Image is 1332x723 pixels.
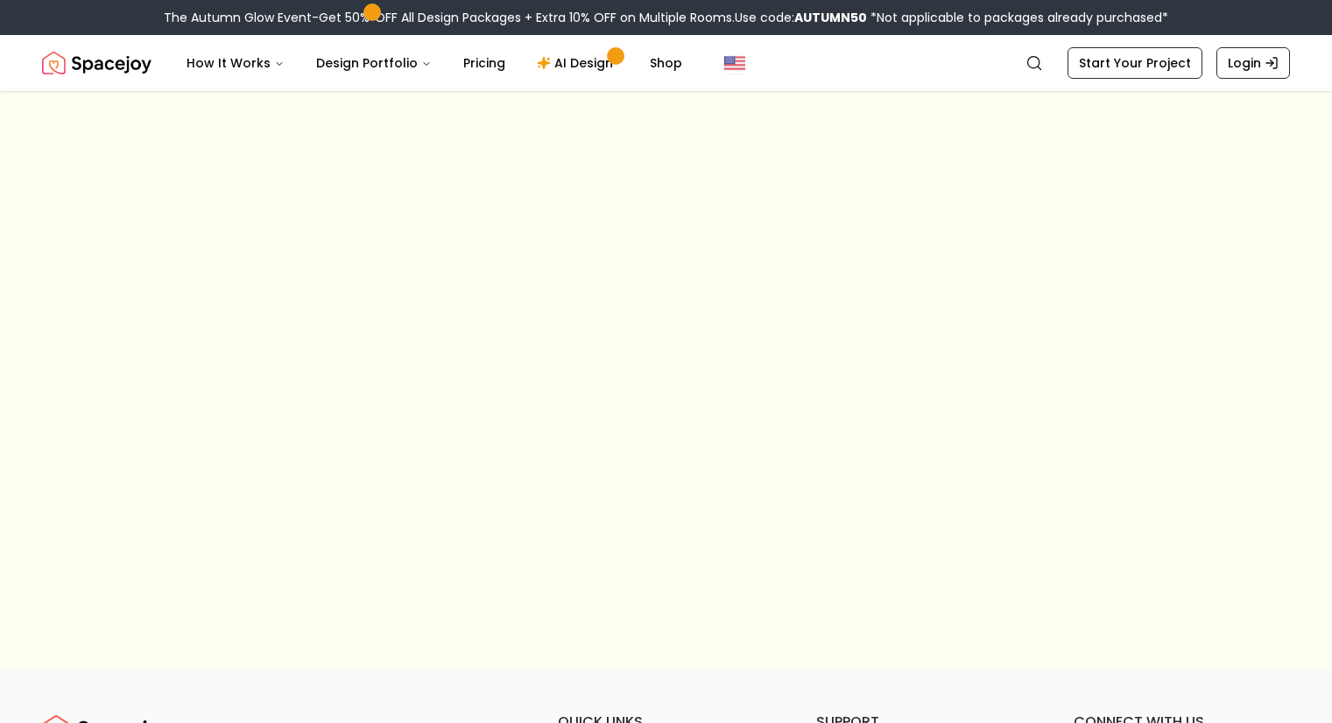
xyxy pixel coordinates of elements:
span: *Not applicable to packages already purchased* [867,9,1168,26]
span: Use code: [735,9,867,26]
a: Login [1216,47,1290,79]
button: How It Works [173,46,299,81]
b: AUTUMN50 [794,9,867,26]
nav: Global [42,35,1290,91]
img: Spacejoy Logo [42,46,152,81]
nav: Main [173,46,696,81]
a: Shop [636,46,696,81]
a: Pricing [449,46,519,81]
a: Spacejoy [42,46,152,81]
img: United States [724,53,745,74]
a: AI Design [523,46,632,81]
a: Start Your Project [1068,47,1202,79]
div: The Autumn Glow Event-Get 50% OFF All Design Packages + Extra 10% OFF on Multiple Rooms. [164,9,1168,26]
button: Design Portfolio [302,46,446,81]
